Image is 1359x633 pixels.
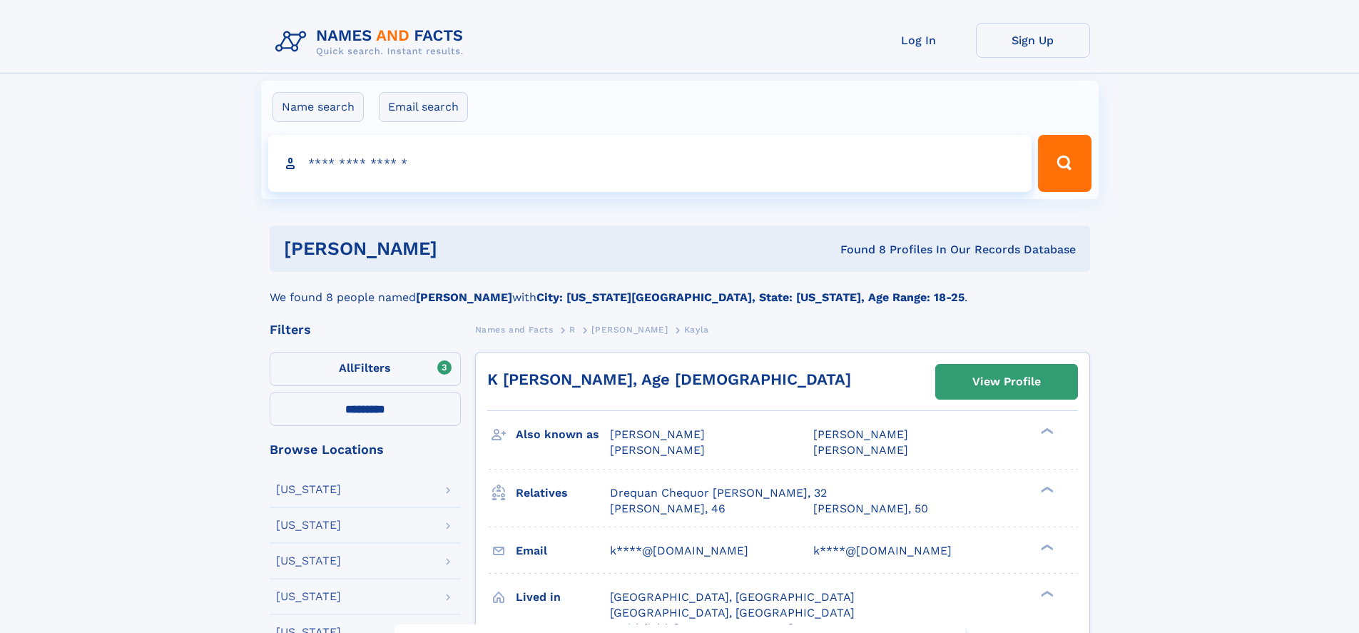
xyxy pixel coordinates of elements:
[610,485,827,501] a: Drequan Chequor [PERSON_NAME], 32
[516,585,610,609] h3: Lived in
[268,135,1032,192] input: search input
[270,23,475,61] img: Logo Names and Facts
[536,290,964,304] b: City: [US_STATE][GEOGRAPHIC_DATA], State: [US_STATE], Age Range: 18-25
[273,92,364,122] label: Name search
[516,481,610,505] h3: Relatives
[610,443,705,457] span: [PERSON_NAME]
[1037,427,1054,436] div: ❯
[638,242,1076,258] div: Found 8 Profiles In Our Records Database
[684,325,709,335] span: Kayla
[276,484,341,495] div: [US_STATE]
[610,427,705,441] span: [PERSON_NAME]
[972,365,1041,398] div: View Profile
[1037,485,1054,494] div: ❯
[270,323,461,336] div: Filters
[610,606,855,619] span: [GEOGRAPHIC_DATA], [GEOGRAPHIC_DATA]
[270,443,461,456] div: Browse Locations
[569,320,576,338] a: R
[270,352,461,386] label: Filters
[487,370,851,388] a: K [PERSON_NAME], Age [DEMOGRAPHIC_DATA]
[475,320,554,338] a: Names and Facts
[610,501,726,517] a: [PERSON_NAME], 46
[862,23,976,58] a: Log In
[1038,135,1091,192] button: Search Button
[1037,542,1054,552] div: ❯
[813,427,908,441] span: [PERSON_NAME]
[591,325,668,335] span: [PERSON_NAME]
[591,320,668,338] a: [PERSON_NAME]
[976,23,1090,58] a: Sign Up
[276,520,341,531] div: [US_STATE]
[569,325,576,335] span: R
[276,555,341,567] div: [US_STATE]
[416,290,512,304] b: [PERSON_NAME]
[379,92,468,122] label: Email search
[813,501,928,517] a: [PERSON_NAME], 50
[284,240,639,258] h1: [PERSON_NAME]
[936,365,1077,399] a: View Profile
[270,272,1090,306] div: We found 8 people named with .
[813,443,908,457] span: [PERSON_NAME]
[516,539,610,563] h3: Email
[516,422,610,447] h3: Also known as
[339,361,354,375] span: All
[610,590,855,604] span: [GEOGRAPHIC_DATA], [GEOGRAPHIC_DATA]
[276,591,341,602] div: [US_STATE]
[1037,589,1054,598] div: ❯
